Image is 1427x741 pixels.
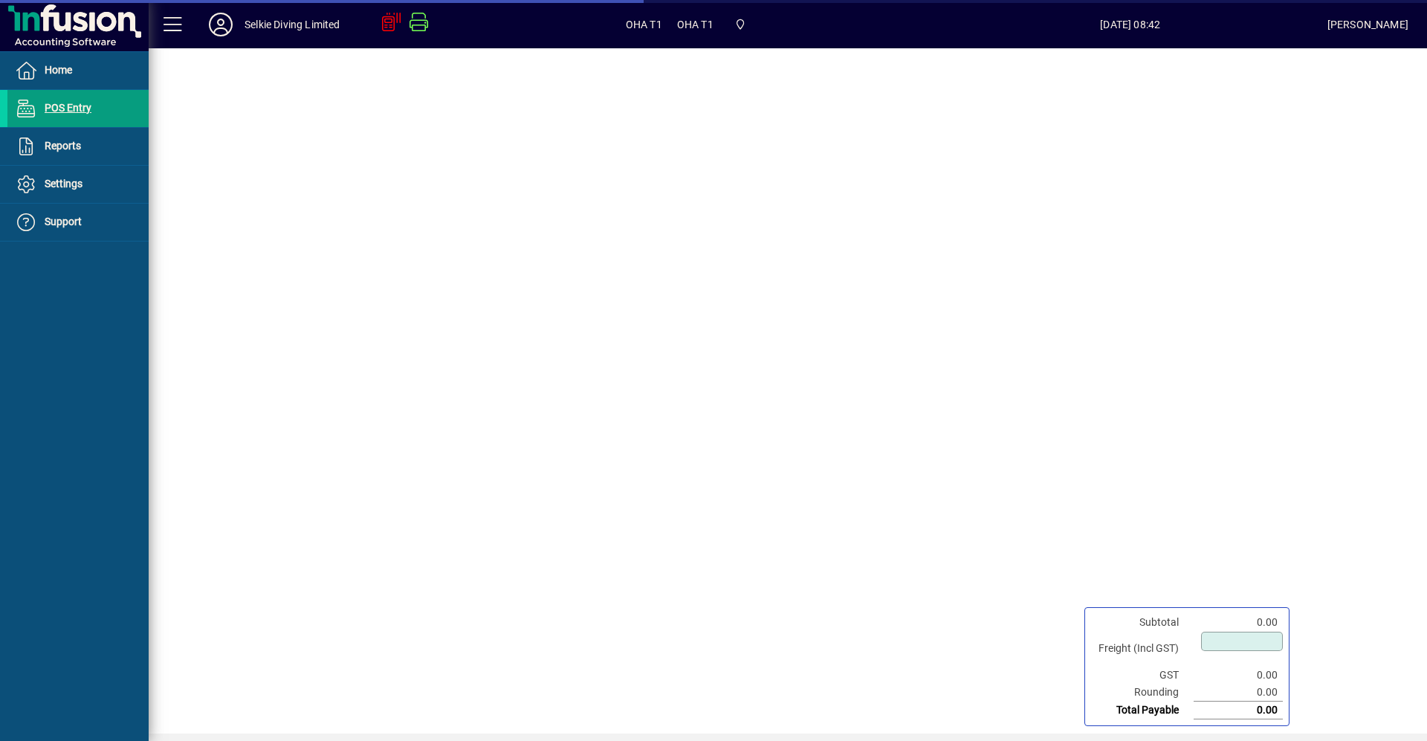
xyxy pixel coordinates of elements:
[677,13,713,36] span: OHA T1
[245,13,340,36] div: Selkie Diving Limited
[7,128,149,165] a: Reports
[1091,702,1194,719] td: Total Payable
[45,102,91,114] span: POS Entry
[1194,667,1283,684] td: 0.00
[1327,13,1408,36] div: [PERSON_NAME]
[1194,702,1283,719] td: 0.00
[7,166,149,203] a: Settings
[1091,667,1194,684] td: GST
[933,13,1327,36] span: [DATE] 08:42
[1194,684,1283,702] td: 0.00
[7,52,149,89] a: Home
[45,140,81,152] span: Reports
[1091,684,1194,702] td: Rounding
[1194,614,1283,631] td: 0.00
[45,178,82,190] span: Settings
[197,11,245,38] button: Profile
[1091,614,1194,631] td: Subtotal
[7,204,149,241] a: Support
[45,216,82,227] span: Support
[626,13,662,36] span: OHA T1
[1091,631,1194,667] td: Freight (Incl GST)
[45,64,72,76] span: Home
